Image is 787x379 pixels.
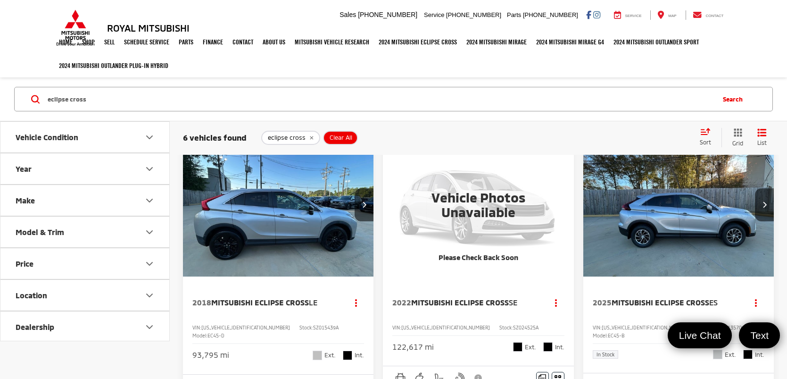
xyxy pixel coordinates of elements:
span: Alloy Silver Metallic [313,351,322,360]
button: PricePrice [0,248,170,279]
span: [PHONE_NUMBER] [358,11,417,18]
span: SZ015439A [313,325,339,330]
button: remove eclipse%20cross [261,131,320,145]
span: eclipse cross [268,134,306,142]
a: 2018 Mitsubishi Eclipse Cross LE2018 Mitsubishi Eclipse Cross LE2018 Mitsubishi Eclipse Cross LE2... [182,133,374,277]
input: Search by Make, Model, or Keyword [47,88,713,110]
div: 2018 Mitsubishi Eclipse Cross LE 0 [182,133,374,277]
span: Parts [507,11,521,18]
span: dropdown dots [355,299,357,306]
div: Model & Trim [16,227,64,236]
div: Location [144,289,155,301]
div: Dealership [16,322,54,331]
a: Map [650,10,683,20]
span: [US_VEHICLE_IDENTIFICATION_NUMBER] [602,325,690,330]
div: Location [16,291,47,300]
span: Black [343,351,352,360]
span: [US_VEHICLE_IDENTIFICATION_NUMBER] [201,325,290,330]
a: 2024 Mitsubishi Outlander Plug-in Hybrid [54,54,173,77]
button: Grid View [721,128,750,147]
button: Search [713,87,756,111]
span: Stock: [299,325,313,330]
a: Facebook: Click to visit our Facebook page [586,11,591,18]
a: Shop [77,30,99,54]
span: Clear All [330,134,352,142]
span: Labrador Black Pearl [513,342,522,352]
span: Sort [700,139,711,145]
img: 2018 Mitsubishi Eclipse Cross LE [182,133,374,277]
span: [PHONE_NUMBER] [446,11,501,18]
a: Live Chat [668,322,732,348]
span: Mitsubishi Eclipse Cross [411,298,509,307]
button: Select sort value [695,128,721,147]
button: Actions [548,294,564,311]
span: Black [743,350,753,359]
button: LocationLocation [0,280,170,311]
div: 93,795 mi [192,350,229,361]
span: [US_VEHICLE_IDENTIFICATION_NUMBER] [401,325,490,330]
button: Actions [348,295,364,311]
span: SZ024525A [513,325,538,330]
a: About Us [258,30,290,54]
div: Vehicle Condition [144,131,155,143]
a: Contact [228,30,258,54]
span: Int. [755,350,764,359]
a: 2024 Mitsubishi Eclipse Cross [374,30,462,54]
button: Actions [748,295,764,311]
span: ES [709,298,718,307]
a: Schedule Service: Opens in a new tab [119,30,174,54]
span: Sales [340,11,356,18]
div: Vehicle Condition [16,133,78,142]
button: Next image [755,188,774,221]
div: Model & Trim [144,226,155,237]
a: 2025 Mitsubishi Eclipse Cross ES2025 Mitsubishi Eclipse Cross ES2025 Mitsubishi Eclipse Cross ES2... [583,133,775,277]
span: Ext. [525,343,536,352]
span: VIN: [392,325,401,330]
a: 2024 Mitsubishi Outlander SPORT [609,30,704,54]
div: Price [16,259,33,268]
span: Grid [732,139,743,147]
span: Text [746,329,773,342]
img: 2025 Mitsubishi Eclipse Cross ES [583,133,775,278]
button: DealershipDealership [0,312,170,342]
span: Stock: [499,325,513,330]
button: YearYear [0,153,170,184]
span: Alloy Silver Metallic [713,350,722,359]
div: Dealership [144,321,155,332]
span: Black [543,342,553,352]
a: 2018Mitsubishi Eclipse CrossLE [192,297,338,308]
span: 2025 [593,298,612,307]
span: In Stock [596,352,614,357]
a: 2025Mitsubishi Eclipse CrossES [593,297,738,308]
img: Mitsubishi [54,9,97,46]
a: 2024 Mitsubishi Mirage G4 [531,30,609,54]
a: VIEW_DETAILS [383,133,573,276]
span: [PHONE_NUMBER] [523,11,578,18]
span: EC45-D [207,333,224,338]
span: dropdown dots [755,299,757,306]
span: EC45-B [608,333,624,338]
a: 2022Mitsubishi Eclipse CrossSE [392,297,538,308]
span: Int. [555,343,564,352]
span: Contact [705,14,723,18]
span: VIN: [593,325,602,330]
a: 2024 Mitsubishi Mirage [462,30,531,54]
span: Model: [192,333,207,338]
button: MakeMake [0,185,170,216]
span: Ext. [324,351,336,360]
a: Service [607,10,649,20]
a: Mitsubishi Vehicle Research [290,30,374,54]
div: Price [144,258,155,269]
span: dropdown dots [555,299,557,306]
span: Live Chat [674,329,726,342]
a: Text [739,322,780,348]
span: SE [509,298,517,307]
span: Map [668,14,676,18]
div: Make [16,196,35,205]
img: Vehicle Photos Unavailable Please Check Back Soon [383,133,573,276]
div: Year [144,163,155,174]
span: Service [424,11,444,18]
span: Mitsubishi Eclipse Cross [612,298,709,307]
h3: Royal Mitsubishi [107,23,190,33]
